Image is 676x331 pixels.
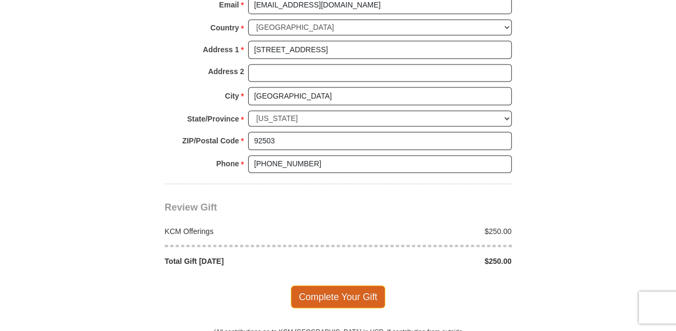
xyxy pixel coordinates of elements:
[291,285,385,308] span: Complete Your Gift
[159,255,338,266] div: Total Gift [DATE]
[338,255,518,266] div: $250.00
[182,133,239,148] strong: ZIP/Postal Code
[187,111,239,126] strong: State/Province
[208,64,244,79] strong: Address 2
[165,201,217,212] span: Review Gift
[210,20,239,35] strong: Country
[338,225,518,236] div: $250.00
[203,42,239,57] strong: Address 1
[216,156,239,171] strong: Phone
[225,88,238,103] strong: City
[159,225,338,236] div: KCM Offerings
